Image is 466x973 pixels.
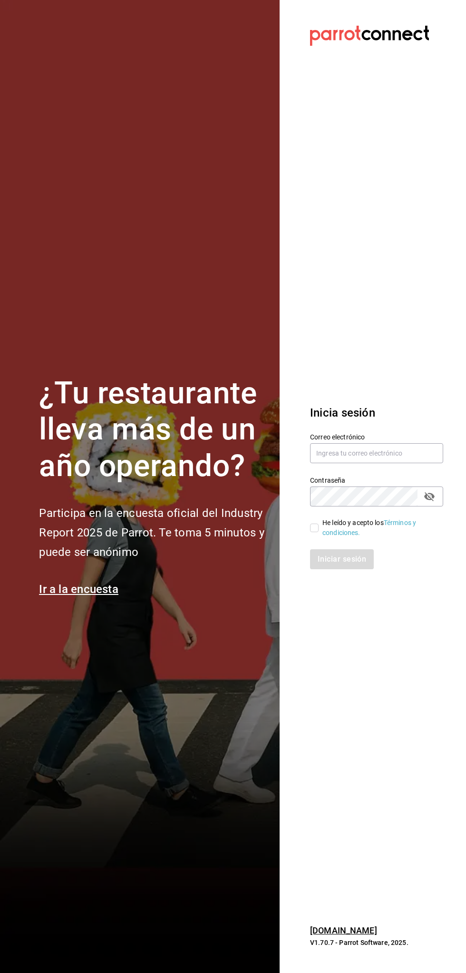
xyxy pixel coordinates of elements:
[39,375,268,485] h1: ¿Tu restaurante lleva más de un año operando?
[322,518,436,538] div: He leído y acepto los
[310,404,443,421] h3: Inicia sesión
[310,477,443,483] label: Contraseña
[310,925,377,935] a: [DOMAIN_NAME]
[39,583,118,596] a: Ir a la encuesta
[322,519,416,536] a: Términos y condiciones.
[310,443,443,463] input: Ingresa tu correo electrónico
[310,433,443,440] label: Correo electrónico
[310,938,443,947] p: V1.70.7 - Parrot Software, 2025.
[39,504,268,562] h2: Participa en la encuesta oficial del Industry Report 2025 de Parrot. Te toma 5 minutos y puede se...
[421,488,437,505] button: passwordField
